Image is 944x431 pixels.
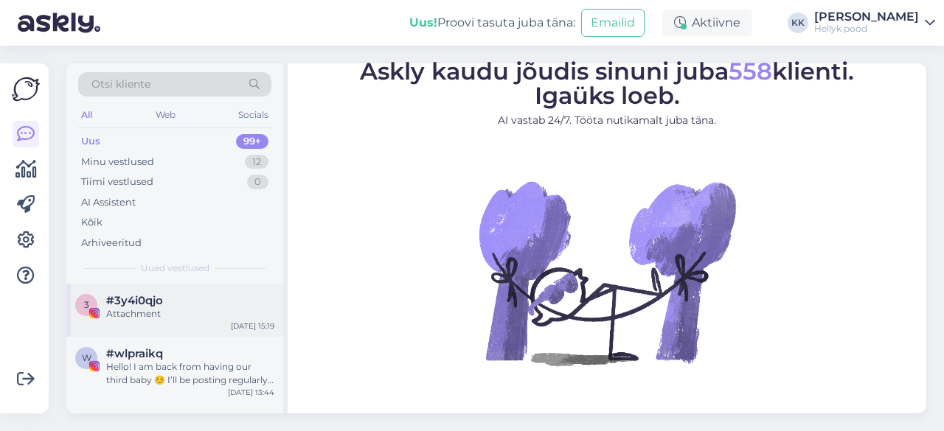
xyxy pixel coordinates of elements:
[81,195,136,210] div: AI Assistent
[12,75,40,103] img: Askly Logo
[91,77,150,92] span: Otsi kliente
[81,236,142,250] div: Arhiveeritud
[409,14,575,32] div: Proovi tasuta juba täna:
[581,9,645,37] button: Emailid
[78,105,95,125] div: All
[81,175,153,189] div: Tiimi vestlused
[106,294,163,307] span: #3y4i0qjo
[788,13,808,33] div: KK
[474,140,740,405] img: No Chat active
[814,11,919,23] div: [PERSON_NAME]
[81,155,154,169] div: Minu vestlused
[409,15,437,29] b: Uus!
[106,360,274,387] div: Hello! I am back from having our third baby ☺️ I’ll be posting regularly again and I am open to m...
[141,262,209,275] span: Uued vestlused
[360,113,854,128] p: AI vastab 24/7. Tööta nutikamalt juba täna.
[236,134,268,149] div: 99+
[82,352,91,363] span: w
[106,347,163,360] span: #wlpraikq
[228,387,274,398] div: [DATE] 13:44
[84,299,89,310] span: 3
[662,10,752,36] div: Aktiivne
[81,215,103,230] div: Kõik
[81,134,100,149] div: Uus
[814,11,935,35] a: [PERSON_NAME]Hellyk pood
[235,105,271,125] div: Socials
[814,23,919,35] div: Hellyk pood
[247,175,268,189] div: 0
[729,57,772,85] span: 558
[231,320,274,332] div: [DATE] 15:19
[153,105,178,125] div: Web
[360,57,854,110] span: Askly kaudu jõudis sinuni juba klienti. Igaüks loeb.
[245,155,268,169] div: 12
[106,307,274,320] div: Attachment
